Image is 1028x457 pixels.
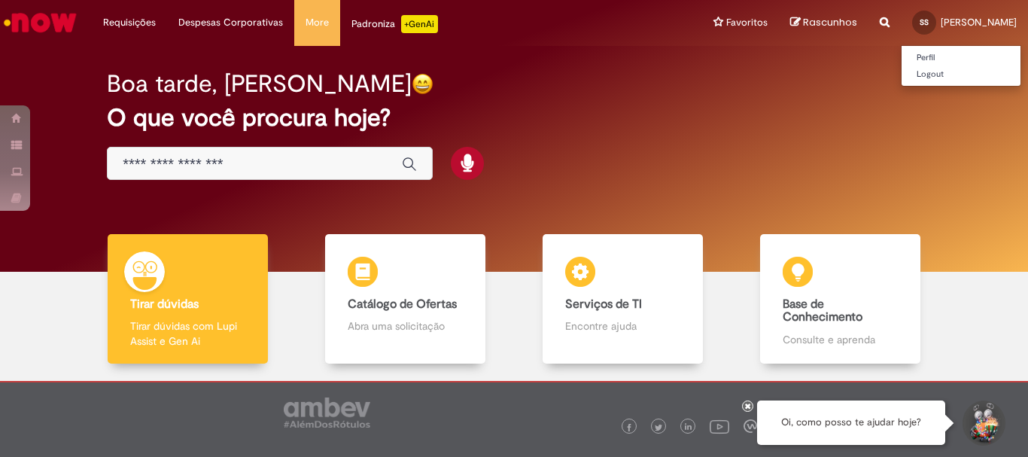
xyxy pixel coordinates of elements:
[685,423,692,432] img: logo_footer_linkedin.png
[351,15,438,33] div: Padroniza
[565,297,642,312] b: Serviços de TI
[130,318,245,349] p: Tirar dúvidas com Lupi Assist e Gen Ai
[790,16,857,30] a: Rascunhos
[284,398,370,428] img: logo_footer_ambev_rotulo_gray.png
[412,73,433,95] img: happy-face.png
[731,234,949,364] a: Base de Conhecimento Consulte e aprenda
[726,15,768,30] span: Favoritos
[803,15,857,29] span: Rascunhos
[79,234,297,364] a: Tirar dúvidas Tirar dúvidas com Lupi Assist e Gen Ai
[514,234,731,364] a: Serviços de TI Encontre ajuda
[130,297,199,312] b: Tirar dúvidas
[783,297,862,325] b: Base de Conhecimento
[401,15,438,33] p: +GenAi
[103,15,156,30] span: Requisições
[757,401,945,445] div: Oi, como posso te ajudar hoje?
[902,50,1020,66] a: Perfil
[783,332,897,347] p: Consulte e aprenda
[2,8,79,38] img: ServiceNow
[348,297,457,312] b: Catálogo de Ofertas
[902,66,1020,83] a: Logout
[710,416,729,436] img: logo_footer_youtube.png
[920,17,929,27] span: SS
[744,419,757,433] img: logo_footer_workplace.png
[107,105,921,131] h2: O que você procura hoje?
[625,424,633,431] img: logo_footer_facebook.png
[107,71,412,97] h2: Boa tarde, [PERSON_NAME]
[178,15,283,30] span: Despesas Corporativas
[306,15,329,30] span: More
[348,318,462,334] p: Abra uma solicitação
[565,318,680,334] p: Encontre ajuda
[960,401,1005,446] button: Iniciar Conversa de Suporte
[297,234,514,364] a: Catálogo de Ofertas Abra uma solicitação
[941,16,1017,29] span: [PERSON_NAME]
[655,424,662,431] img: logo_footer_twitter.png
